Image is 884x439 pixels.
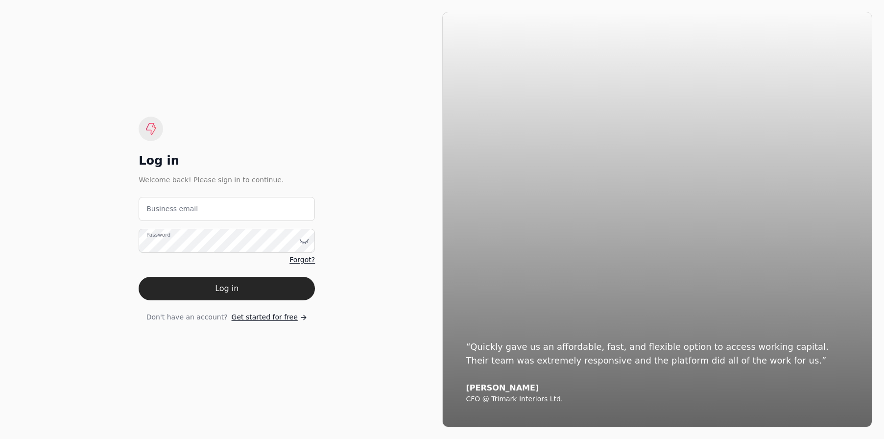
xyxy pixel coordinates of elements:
span: Don't have an account? [146,312,228,322]
a: Forgot? [289,255,315,265]
div: [PERSON_NAME] [466,383,849,393]
button: Log in [139,277,315,300]
div: Log in [139,153,315,169]
div: CFO @ Trimark Interiors Ltd. [466,395,849,404]
label: Business email [146,204,198,214]
a: Get started for free [232,312,308,322]
div: Welcome back! Please sign in to continue. [139,174,315,185]
label: Password [146,231,170,239]
span: Get started for free [232,312,298,322]
div: “Quickly gave us an affordable, fast, and flexible option to access working capital. Their team w... [466,340,849,367]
